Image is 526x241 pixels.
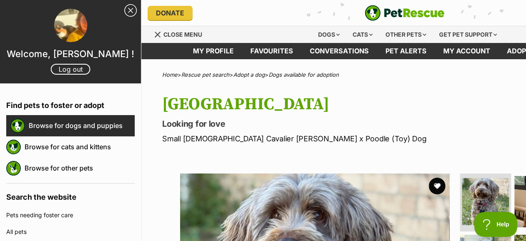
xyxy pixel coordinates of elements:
[269,71,339,78] a: Dogs available for adoption
[29,117,135,134] a: Browse for dogs and puppies
[25,138,135,156] a: Browse for cats and kittens
[162,133,463,144] p: Small [DEMOGRAPHIC_DATA] Cavalier [PERSON_NAME] x Poodle (Toy) Dog
[163,31,202,38] span: Close menu
[181,71,230,78] a: Rescue pet search
[6,207,135,223] a: Pets needing foster care
[6,183,135,207] h4: Search the website
[154,26,208,41] a: Menu
[51,64,90,75] a: Log out
[162,118,463,130] p: Looking for love
[380,26,432,43] div: Other pets
[301,43,377,59] a: conversations
[377,43,435,59] a: Pet alerts
[474,212,518,237] iframe: Help Scout Beacon - Open
[25,159,135,177] a: Browse for other pets
[162,71,178,78] a: Home
[429,178,445,194] button: favourite
[435,43,499,59] a: My account
[6,92,135,115] h4: Find pets to foster or adopt
[148,6,193,20] a: Donate
[124,4,137,17] a: Close Sidebar
[6,140,21,154] img: petrescue logo
[185,43,242,59] a: My profile
[365,5,445,21] img: logo-e224e6f780fb5917bec1dbf3a21bbac754714ae5b6737aabdf751b685950b380.svg
[54,9,87,42] img: profile image
[242,43,301,59] a: Favourites
[462,178,509,225] img: Photo of Brooklyn
[312,26,346,43] div: Dogs
[347,26,378,43] div: Cats
[433,26,503,43] div: Get pet support
[233,71,265,78] a: Adopt a dog
[10,118,25,133] img: petrescue logo
[6,223,135,240] a: All pets
[162,95,463,114] h1: [GEOGRAPHIC_DATA]
[6,161,21,176] img: petrescue logo
[365,5,445,21] a: PetRescue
